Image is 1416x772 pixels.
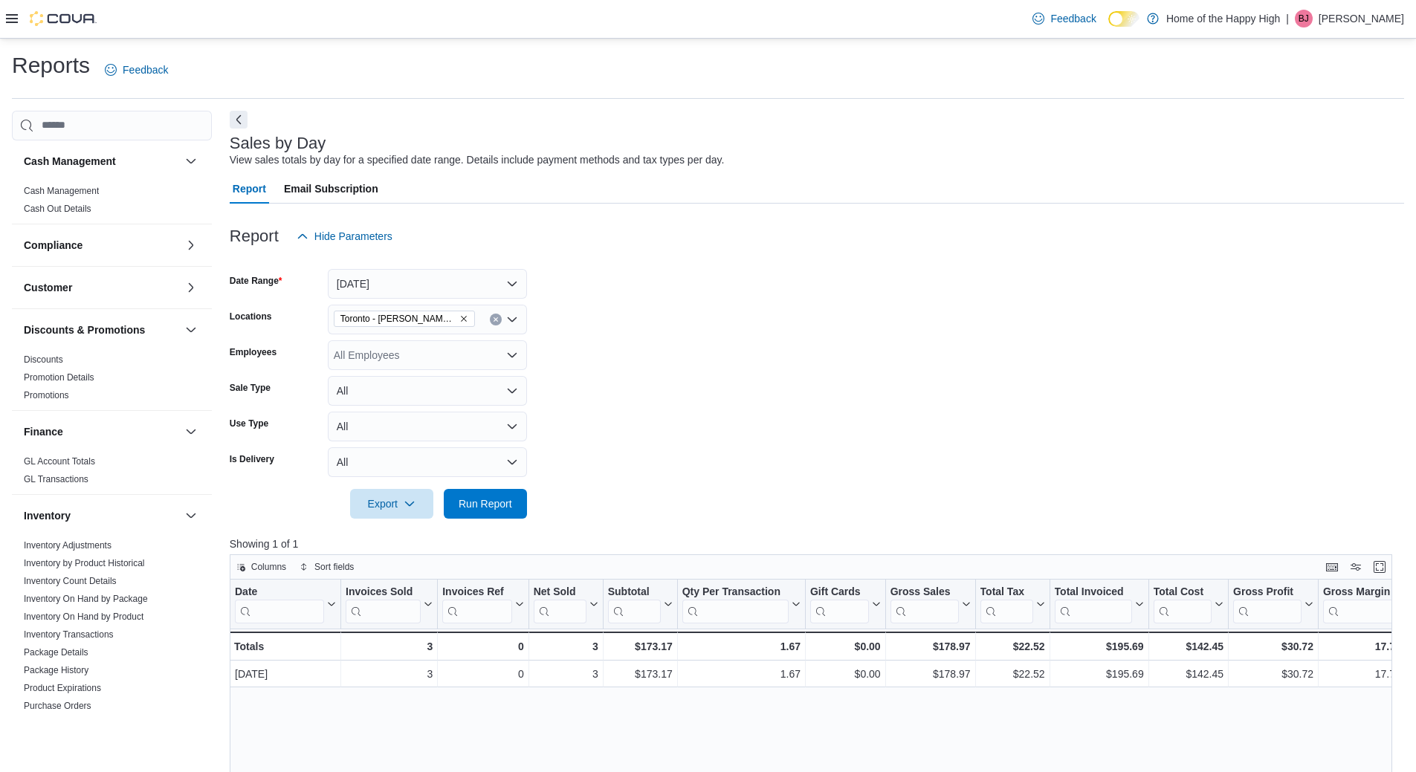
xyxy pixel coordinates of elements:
div: $195.69 [1054,638,1143,655]
div: $30.72 [1233,665,1313,683]
a: Promotions [24,390,69,400]
span: Reorder [24,718,56,730]
div: Gift Card Sales [810,586,869,623]
div: Net Sold [533,586,586,600]
p: Home of the Happy High [1166,10,1280,27]
div: 1.67 [682,665,801,683]
button: Inventory [24,508,179,523]
div: Subtotal [607,586,660,600]
div: Qty Per Transaction [682,586,788,623]
label: Is Delivery [230,453,274,465]
h3: Sales by Day [230,134,326,152]
span: Inventory Transactions [24,629,114,640]
button: [DATE] [328,269,527,299]
button: All [328,376,527,406]
button: Total Tax [980,586,1044,623]
div: Total Tax [980,586,1032,623]
span: Toronto - [PERSON_NAME] Ave - Friendly Stranger [340,311,456,326]
div: Total Cost [1153,586,1211,600]
span: Inventory Adjustments [24,539,111,551]
p: | [1286,10,1289,27]
a: Package Details [24,647,88,658]
div: Net Sold [533,586,586,623]
span: Report [233,174,266,204]
div: Gift Cards [810,586,869,600]
button: Finance [182,423,200,441]
span: Inventory On Hand by Package [24,593,148,605]
div: Brock Jekill [1295,10,1313,27]
a: Feedback [1027,4,1102,33]
button: Remove Toronto - Danforth Ave - Friendly Stranger from selection in this group [459,314,468,323]
div: Date [235,586,324,600]
h1: Reports [12,51,90,80]
div: Gross Sales [890,586,958,600]
span: Hide Parameters [314,229,392,244]
a: Cash Out Details [24,204,91,214]
button: Gift Cards [810,586,881,623]
div: 0 [442,638,523,655]
div: 3 [533,638,598,655]
h3: Customer [24,280,72,295]
div: $22.52 [980,665,1044,683]
button: Run Report [444,489,527,519]
button: Total Cost [1153,586,1223,623]
button: Compliance [182,236,200,254]
button: Subtotal [607,586,672,623]
span: Email Subscription [284,174,378,204]
a: Feedback [99,55,174,85]
div: $178.97 [890,665,970,683]
a: GL Transactions [24,474,88,484]
button: Date [235,586,336,623]
div: $0.00 [810,638,881,655]
span: Inventory by Product Historical [24,557,145,569]
button: Qty Per Transaction [682,586,800,623]
h3: Discounts & Promotions [24,322,145,337]
button: Display options [1347,558,1365,576]
h3: Report [230,227,279,245]
div: Invoices Ref [442,586,511,600]
button: Discounts & Promotions [182,321,200,339]
h3: Compliance [24,238,83,253]
a: Inventory by Product Historical [24,558,145,568]
div: $22.52 [980,638,1044,655]
button: Next [230,111,248,129]
div: $178.97 [890,638,970,655]
span: Package History [24,664,88,676]
span: Discounts [24,354,63,366]
button: Clear input [490,314,502,325]
button: Sort fields [294,558,360,576]
div: Invoices Sold [346,586,421,600]
div: Total Cost [1153,586,1211,623]
div: 17.74% [1323,638,1410,655]
span: GL Account Totals [24,455,95,467]
p: Showing 1 of 1 [230,536,1404,551]
a: Purchase Orders [24,701,91,711]
button: Open list of options [506,349,518,361]
div: Gross Margin [1323,586,1398,623]
a: Promotion Details [24,372,94,383]
span: Cash Management [24,185,99,197]
a: Inventory On Hand by Package [24,594,148,604]
div: $195.69 [1054,665,1143,683]
span: Run Report [459,496,512,511]
div: $0.00 [810,665,881,683]
span: Inventory On Hand by Product [24,611,143,623]
button: All [328,447,527,477]
div: Total Invoiced [1054,586,1131,623]
button: Enter fullscreen [1371,558,1388,576]
div: 17.74% [1323,665,1410,683]
div: [DATE] [235,665,336,683]
p: [PERSON_NAME] [1319,10,1404,27]
button: Net Sold [533,586,598,623]
span: Package Details [24,646,88,658]
button: Inventory [182,507,200,525]
div: Date [235,586,324,623]
div: Inventory [12,536,212,756]
div: Gross Profit [1233,586,1302,600]
button: All [328,412,527,441]
div: $30.72 [1233,638,1313,655]
img: Cova [30,11,97,26]
button: Total Invoiced [1054,586,1143,623]
div: Cash Management [12,182,212,224]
